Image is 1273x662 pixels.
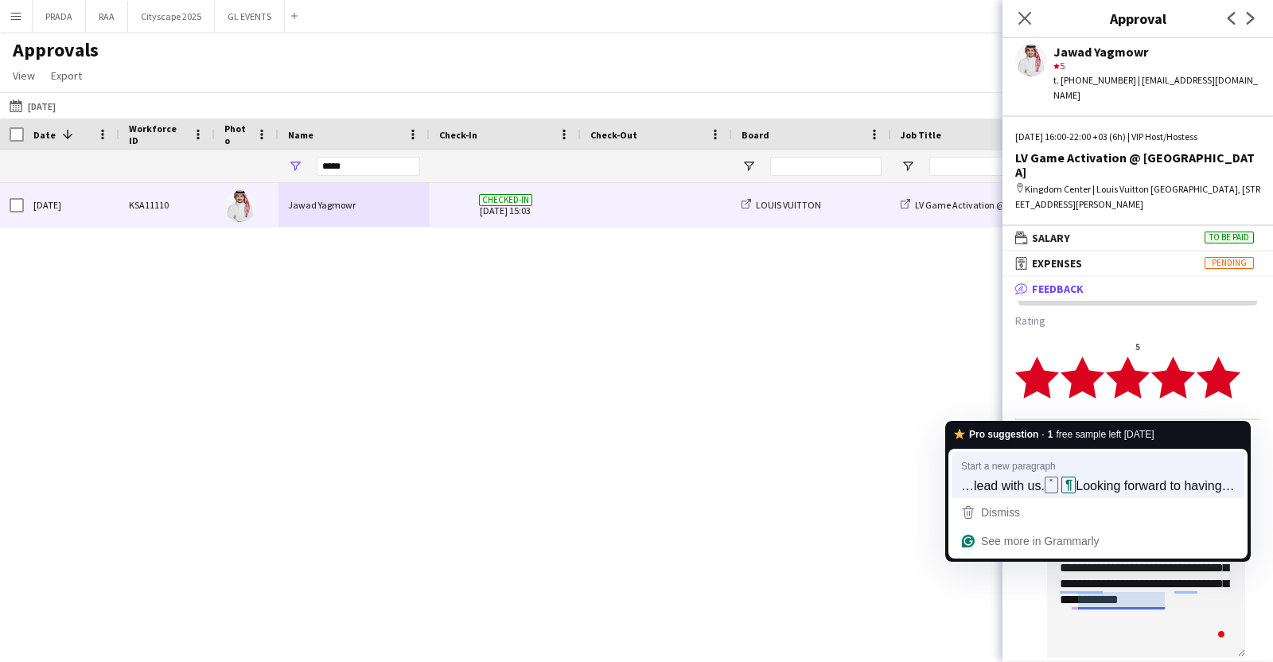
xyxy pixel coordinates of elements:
div: Jawad Yagmowr [1053,45,1260,59]
div: [DATE] [24,183,119,227]
mat-expansion-panel-header: ExpensesPending [1002,251,1273,275]
span: Job Title [901,129,941,141]
a: View [6,65,41,86]
button: Open Filter Menu [901,159,915,173]
div: KSA11110 [119,183,215,227]
span: LV Game Activation @ [GEOGRAPHIC_DATA] [915,199,1094,211]
span: Name [288,129,313,141]
h3: Approval [1002,8,1273,29]
img: Jawad Yagmowr [224,190,256,222]
div: t. [PHONE_NUMBER] | [EMAIL_ADDRESS][DOMAIN_NAME] [1053,73,1260,102]
span: Feedback [1032,282,1084,296]
button: [DATE] [6,96,59,115]
span: To be paid [1205,232,1254,243]
span: Board [742,129,769,141]
a: LOUIS VUITTON [742,199,821,211]
span: Checked-in [479,194,532,206]
div: Jawad Yagmowr [278,183,430,227]
span: LOUIS VUITTON [756,199,821,211]
span: View [13,68,35,83]
button: Open Filter Menu [288,159,302,173]
button: RAA [86,1,128,32]
div: Kingdom Center | Louis Vuitton [GEOGRAPHIC_DATA], [STREET_ADDRESS][PERSON_NAME] [1015,182,1260,211]
span: Workforce ID [129,123,186,146]
input: Job Title Filter Input [929,157,1041,176]
span: Export [51,68,82,83]
div: [DATE] 16:00-22:00 +03 (6h) | VIP Host/Hostess [1015,130,1260,144]
a: LV Game Activation @ [GEOGRAPHIC_DATA] [901,199,1094,211]
span: Check-In [439,129,477,141]
h3: Rating [1015,313,1260,328]
span: [DATE] 15:03 [439,183,571,227]
span: Salary [1032,231,1070,245]
div: 5 [1015,341,1260,352]
button: PRADA [33,1,86,32]
span: Check-Out [590,129,637,141]
a: Export [45,65,88,86]
span: Date [33,129,56,141]
span: Expenses [1032,256,1082,271]
div: 5 [1053,59,1260,73]
span: Pending [1205,257,1254,269]
mat-expansion-panel-header: SalaryTo be paid [1002,226,1273,250]
input: Name Filter Input [317,157,420,176]
button: Cityscape 2025 [128,1,215,32]
div: LV Game Activation @ [GEOGRAPHIC_DATA] [1015,150,1260,179]
mat-expansion-panel-header: Feedback [1002,277,1273,301]
input: Board Filter Input [770,157,882,176]
button: Open Filter Menu [742,159,756,173]
button: GL EVENTS [215,1,285,32]
span: Photo [224,123,250,146]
